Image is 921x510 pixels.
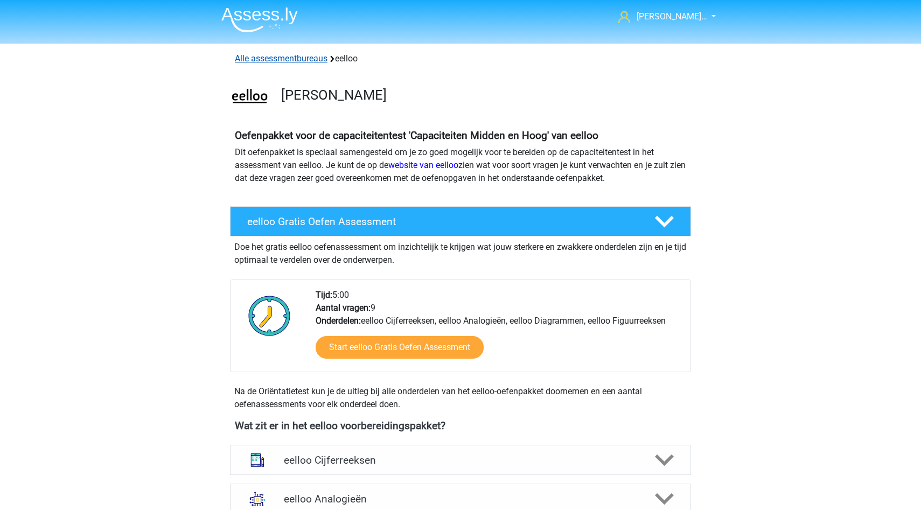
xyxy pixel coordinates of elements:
[388,160,458,170] a: website van eelloo
[284,454,637,466] h4: eelloo Cijferreeksen
[316,316,361,326] b: Onderdelen:
[235,420,686,432] h4: Wat zit er in het eelloo voorbereidingspakket?
[235,146,686,185] p: Dit oefenpakket is speciaal samengesteld om je zo goed mogelijk voor te bereiden op de capaciteit...
[316,303,371,313] b: Aantal vragen:
[235,129,598,142] b: Oefenpakket voor de capaciteitentest 'Capaciteiten Midden en Hoog' van eelloo
[226,206,695,236] a: eelloo Gratis Oefen Assessment
[235,53,327,64] a: Alle assessmentbureaus
[247,215,637,228] h4: eelloo Gratis Oefen Assessment
[308,289,690,372] div: 5:00 9 eelloo Cijferreeksen, eelloo Analogieën, eelloo Diagrammen, eelloo Figuurreeksen
[637,11,707,22] span: [PERSON_NAME]…
[226,445,695,475] a: cijferreeksen eelloo Cijferreeksen
[221,7,298,32] img: Assessly
[284,493,637,505] h4: eelloo Analogieën
[614,10,708,23] a: [PERSON_NAME]…
[242,289,297,343] img: Klok
[281,87,682,103] h3: [PERSON_NAME]
[316,336,484,359] a: Start eelloo Gratis Oefen Assessment
[243,446,271,474] img: cijferreeksen
[230,385,691,411] div: Na de Oriëntatietest kun je de uitleg bij alle onderdelen van het eelloo-oefenpakket doornemen en...
[231,78,269,116] img: eelloo.png
[230,236,691,267] div: Doe het gratis eelloo oefenassessment om inzichtelijk te krijgen wat jouw sterkere en zwakkere on...
[316,290,332,300] b: Tijd:
[231,52,690,65] div: eelloo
